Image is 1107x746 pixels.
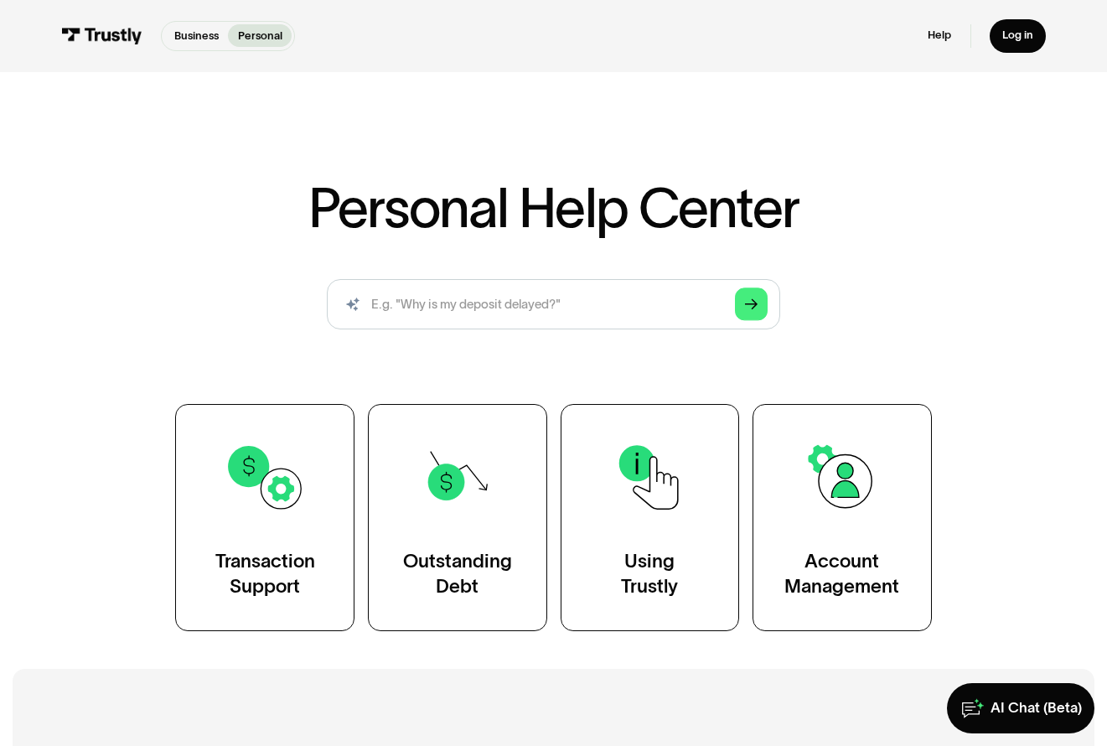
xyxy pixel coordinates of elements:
a: Log in [990,19,1046,52]
a: AccountManagement [753,404,932,631]
input: search [327,279,780,329]
p: Business [174,28,219,44]
p: Personal [238,28,282,44]
div: AI Chat (Beta) [991,699,1082,718]
img: Trustly Logo [61,28,142,45]
a: Business [165,24,228,47]
a: Personal [228,24,291,47]
div: Account Management [784,549,899,599]
div: Using Trustly [621,549,678,599]
a: TransactionSupport [175,404,354,631]
div: Outstanding Debt [403,549,512,599]
div: Transaction Support [215,549,315,599]
a: UsingTrustly [561,404,740,631]
form: Search [327,279,780,329]
div: Log in [1002,28,1033,43]
a: OutstandingDebt [368,404,547,631]
a: AI Chat (Beta) [947,683,1094,733]
h1: Personal Help Center [308,181,799,236]
a: Help [928,28,951,43]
